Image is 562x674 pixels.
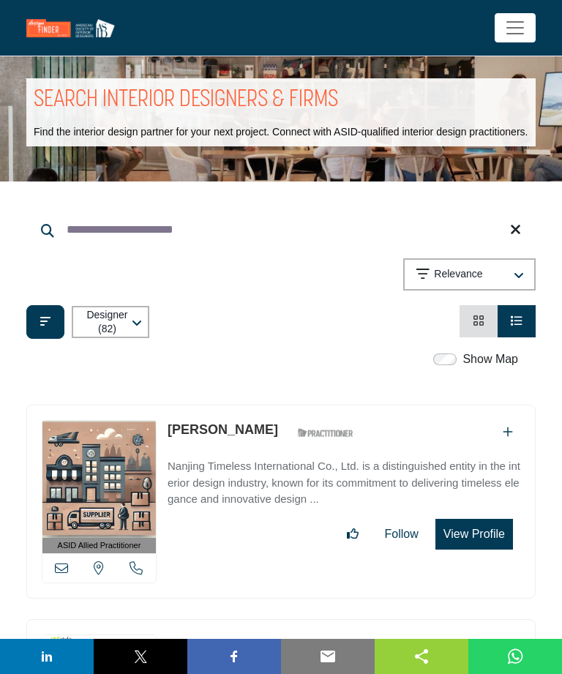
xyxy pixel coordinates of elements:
span: ASID Allied Practitioner [58,539,141,552]
img: whatsapp sharing button [506,648,524,665]
button: View Profile [435,519,513,550]
p: Nanjing Timeless International Co., Ltd. is a distinguished entity in the interior design industr... [168,458,520,508]
input: Search Keyword [26,212,536,247]
a: [PERSON_NAME] [168,637,278,651]
p: Relevance [434,267,482,282]
img: sharethis sharing button [413,648,430,665]
p: Find the interior design partner for your next project. Connect with ASID-qualified interior desi... [34,125,528,140]
li: List View [498,305,536,337]
button: Like listing [337,520,368,549]
p: William Hart [168,634,278,654]
img: ASID Qualified Practitioners Badge Icon [292,638,358,656]
button: Toggle navigation [495,13,536,42]
img: Site Logo [26,19,122,37]
a: View Card [473,315,484,327]
a: Add To List [503,426,513,438]
button: Relevance [403,258,536,291]
button: Follow [375,520,428,549]
img: ASID Qualified Practitioners Badge Icon [292,424,358,442]
img: twitter sharing button [132,648,149,665]
a: [PERSON_NAME] [168,422,278,437]
li: Card View [460,305,498,337]
button: Filter categories [26,305,64,339]
a: Nanjing Timeless International Co., Ltd. is a distinguished entity in the interior design industr... [168,449,520,508]
a: View List [511,315,522,327]
h1: SEARCH INTERIOR DESIGNERS & FIRMS [34,86,338,116]
p: Designer (82) [85,308,130,337]
img: facebook sharing button [225,648,243,665]
img: email sharing button [319,648,337,665]
p: William Holmes [168,420,278,440]
label: Show Map [462,351,518,368]
button: Designer (82) [72,306,149,338]
a: ASID Allied Practitioner [42,421,156,553]
img: linkedin sharing button [38,648,56,665]
img: William Holmes [42,421,156,538]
